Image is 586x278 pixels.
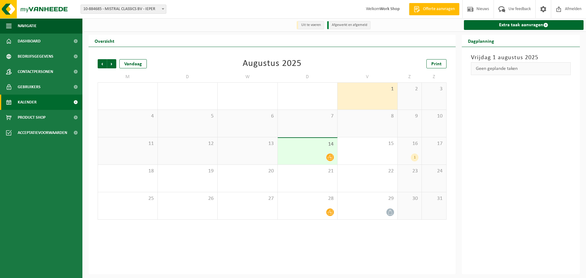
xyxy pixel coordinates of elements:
span: 19 [161,168,215,175]
div: Augustus 2025 [243,59,302,68]
span: 21 [281,168,335,175]
span: 29 [341,195,394,202]
a: Print [426,59,447,68]
div: 1 [411,153,418,161]
span: Vorige [98,59,107,68]
h3: Vrijdag 1 augustus 2025 [471,53,571,62]
span: Navigatie [18,18,37,34]
span: 10-884685 - MISTRAL CLASSICS BV - IEPER [81,5,166,13]
li: Afgewerkt en afgemeld [327,21,371,29]
span: 10 [425,113,443,120]
span: Gebruikers [18,79,41,95]
span: 1 [341,86,394,92]
span: 12 [161,140,215,147]
h2: Dagplanning [462,35,500,47]
span: 11 [101,140,154,147]
td: D [278,71,338,82]
a: Extra taak aanvragen [464,20,584,30]
span: 23 [401,168,419,175]
div: Vandaag [119,59,147,68]
span: Product Shop [18,110,45,125]
span: 4 [101,113,154,120]
span: 28 [281,195,335,202]
span: Acceptatievoorwaarden [18,125,67,140]
span: 25 [101,195,154,202]
span: 2 [401,86,419,92]
span: 5 [161,113,215,120]
span: 7 [281,113,335,120]
span: 18 [101,168,154,175]
span: 13 [221,140,274,147]
td: M [98,71,158,82]
span: 27 [221,195,274,202]
td: D [158,71,218,82]
span: 3 [425,86,443,92]
h2: Overzicht [89,35,121,47]
td: V [338,71,398,82]
span: 30 [401,195,419,202]
span: 6 [221,113,274,120]
span: Kalender [18,95,37,110]
span: 17 [425,140,443,147]
span: 9 [401,113,419,120]
span: Print [431,62,442,67]
span: 8 [341,113,394,120]
span: Offerte aanvragen [421,6,456,12]
span: Dashboard [18,34,41,49]
span: 22 [341,168,394,175]
li: Uit te voeren [297,21,324,29]
span: 16 [401,140,419,147]
td: W [218,71,278,82]
span: 10-884685 - MISTRAL CLASSICS BV - IEPER [81,5,166,14]
span: 24 [425,168,443,175]
a: Offerte aanvragen [409,3,459,15]
td: Z [422,71,446,82]
span: 31 [425,195,443,202]
div: Geen geplande taken [471,62,571,75]
span: 26 [161,195,215,202]
strong: Work Shop [380,7,400,11]
span: Bedrijfsgegevens [18,49,53,64]
span: Contactpersonen [18,64,53,79]
span: 15 [341,140,394,147]
span: 14 [281,141,335,148]
td: Z [398,71,422,82]
span: 20 [221,168,274,175]
span: Volgende [107,59,116,68]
